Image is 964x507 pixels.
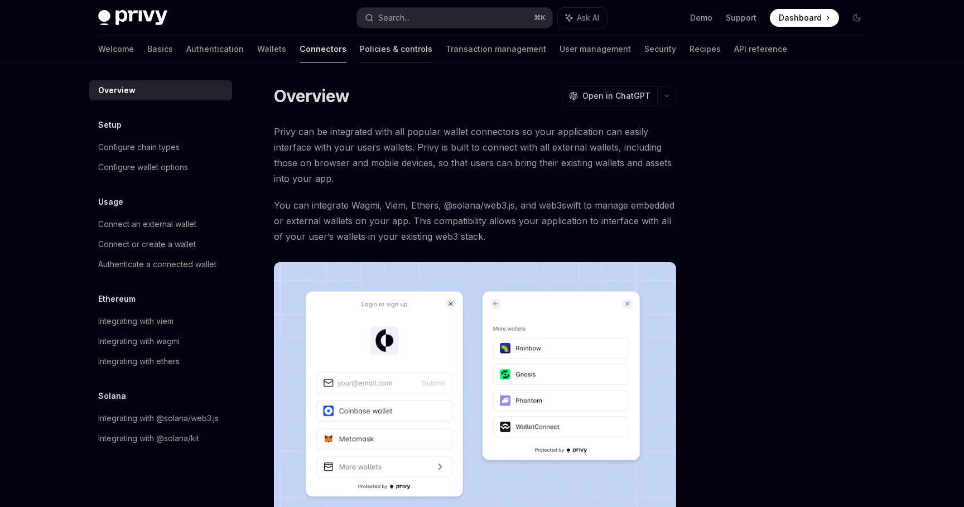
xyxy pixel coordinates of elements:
[186,36,244,62] a: Authentication
[690,12,712,23] a: Demo
[98,258,216,271] div: Authenticate a connected wallet
[274,124,676,186] span: Privy can be integrated with all popular wallet connectors so your application can easily interfa...
[89,157,232,177] a: Configure wallet options
[360,36,432,62] a: Policies & controls
[274,197,676,244] span: You can integrate Wagmi, Viem, Ethers, @solana/web3.js, and web3swift to manage embedded or exter...
[89,331,232,351] a: Integrating with wagmi
[89,214,232,234] a: Connect an external wallet
[98,161,188,174] div: Configure wallet options
[300,36,346,62] a: Connectors
[446,36,546,62] a: Transaction management
[98,335,180,348] div: Integrating with wagmi
[274,86,349,106] h1: Overview
[89,351,232,371] a: Integrating with ethers
[98,432,199,445] div: Integrating with @solana/kit
[98,355,180,368] div: Integrating with ethers
[89,311,232,331] a: Integrating with viem
[577,12,599,23] span: Ask AI
[89,234,232,254] a: Connect or create a wallet
[98,218,196,231] div: Connect an external wallet
[89,137,232,157] a: Configure chain types
[98,84,136,97] div: Overview
[558,8,607,28] button: Ask AI
[770,9,839,27] a: Dashboard
[357,8,552,28] button: Search...⌘K
[257,36,286,62] a: Wallets
[734,36,787,62] a: API reference
[848,9,866,27] button: Toggle dark mode
[98,412,219,425] div: Integrating with @solana/web3.js
[98,389,126,403] h5: Solana
[98,118,122,132] h5: Setup
[98,10,167,26] img: dark logo
[147,36,173,62] a: Basics
[89,408,232,428] a: Integrating with @solana/web3.js
[378,11,409,25] div: Search...
[89,428,232,448] a: Integrating with @solana/kit
[98,141,180,154] div: Configure chain types
[98,315,173,328] div: Integrating with viem
[779,12,822,23] span: Dashboard
[98,238,196,251] div: Connect or create a wallet
[89,80,232,100] a: Overview
[89,254,232,274] a: Authenticate a connected wallet
[560,36,631,62] a: User management
[98,195,123,209] h5: Usage
[534,13,546,22] span: ⌘ K
[644,36,676,62] a: Security
[690,36,721,62] a: Recipes
[582,90,650,102] span: Open in ChatGPT
[726,12,756,23] a: Support
[562,86,657,105] button: Open in ChatGPT
[98,292,136,306] h5: Ethereum
[98,36,134,62] a: Welcome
